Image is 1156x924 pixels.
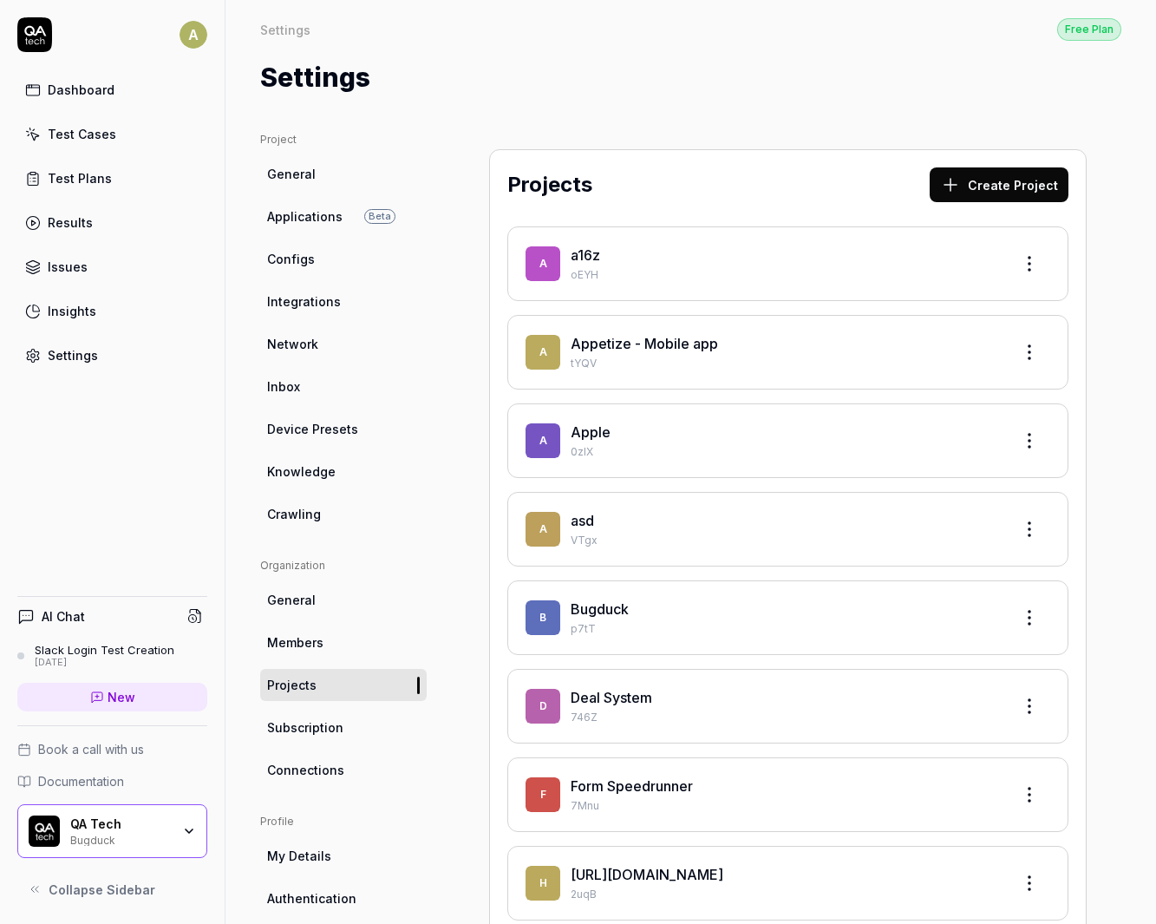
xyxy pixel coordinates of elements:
[571,423,611,441] a: Apple
[17,73,207,107] a: Dashboard
[48,169,112,187] div: Test Plans
[267,889,356,908] span: Authentication
[1057,18,1121,41] div: Free Plan
[180,17,207,52] button: A
[571,887,998,902] p: 2uqB
[17,206,207,239] a: Results
[17,804,207,858] button: QA Tech LogoQA TechBugduck
[267,420,358,438] span: Device Presets
[17,740,207,758] a: Book a call with us
[260,370,427,403] a: Inbox
[70,832,171,846] div: Bugduck
[35,643,174,657] div: Slack Login Test Creation
[48,81,114,99] div: Dashboard
[267,165,316,183] span: General
[70,816,171,832] div: QA Tech
[571,866,723,883] a: [URL][DOMAIN_NAME]
[571,356,998,371] p: tYQV
[571,335,718,352] a: Appetize - Mobile app
[267,633,323,652] span: Members
[48,213,93,232] div: Results
[260,669,427,701] a: Projects
[571,444,998,460] p: 0zIX
[35,657,174,669] div: [DATE]
[571,689,652,706] a: Deal System
[260,711,427,744] a: Subscription
[267,335,318,353] span: Network
[526,335,560,370] span: A
[571,246,600,264] a: a16z
[29,816,60,847] img: QA Tech Logo
[364,209,395,224] span: Beta
[260,840,427,872] a: My Details
[526,866,560,901] span: h
[260,58,370,97] h1: Settings
[267,591,316,609] span: General
[38,740,144,758] span: Book a call with us
[260,285,427,318] a: Integrations
[17,872,207,907] button: Collapse Sidebar
[267,718,343,737] span: Subscription
[267,462,336,481] span: Knowledge
[260,243,427,275] a: Configs
[267,377,300,396] span: Inbox
[17,117,207,151] a: Test Cases
[38,772,124,790] span: Documentation
[260,498,427,530] a: Crawling
[267,292,341,311] span: Integrations
[260,21,310,38] div: Settings
[260,558,427,573] div: Organization
[526,246,560,281] span: a
[267,207,343,226] span: Applications
[260,200,427,233] a: ApplicationsBeta
[526,423,560,458] span: A
[260,413,427,445] a: Device Presets
[267,505,321,523] span: Crawling
[571,267,998,283] p: oEYH
[17,161,207,195] a: Test Plans
[260,626,427,659] a: Members
[17,772,207,790] a: Documentation
[571,710,998,725] p: 746Z
[17,683,207,711] a: New
[526,600,560,635] span: B
[180,21,207,49] span: A
[48,125,116,143] div: Test Cases
[17,294,207,328] a: Insights
[17,643,207,669] a: Slack Login Test Creation[DATE]
[526,777,560,812] span: F
[48,346,98,364] div: Settings
[267,761,344,779] span: Connections
[48,258,88,276] div: Issues
[571,621,998,637] p: p7tT
[571,533,998,548] p: VTgx
[267,847,331,865] span: My Details
[526,512,560,547] span: a
[930,167,1068,202] button: Create Project
[260,455,427,488] a: Knowledge
[260,814,427,829] div: Profile
[1057,17,1121,41] a: Free Plan
[17,250,207,284] a: Issues
[260,754,427,786] a: Connections
[49,881,155,899] span: Collapse Sidebar
[260,328,427,360] a: Network
[267,676,317,694] span: Projects
[267,250,315,268] span: Configs
[48,302,96,320] div: Insights
[260,584,427,616] a: General
[260,158,427,190] a: General
[571,512,594,529] a: asd
[42,607,85,626] h4: AI Chat
[507,169,592,200] h2: Projects
[571,777,693,795] a: Form Speedrunner
[526,689,560,724] span: D
[260,132,427,147] div: Project
[17,338,207,372] a: Settings
[571,798,998,814] p: 7Mnu
[260,882,427,914] a: Authentication
[108,688,135,706] span: New
[571,600,629,618] a: Bugduck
